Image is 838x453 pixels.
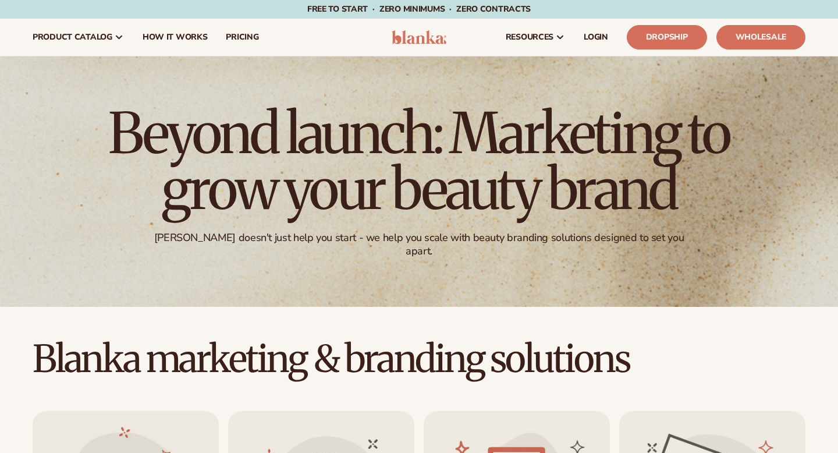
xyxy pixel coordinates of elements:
span: Free to start · ZERO minimums · ZERO contracts [307,3,531,15]
a: resources [496,19,574,56]
a: How It Works [133,19,217,56]
a: Wholesale [716,25,805,49]
div: [PERSON_NAME] doesn't just help you start - we help you scale with beauty branding solutions desi... [146,231,693,259]
span: LOGIN [584,33,608,42]
a: LOGIN [574,19,617,56]
a: Dropship [627,25,707,49]
a: pricing [216,19,268,56]
a: product catalog [23,19,133,56]
span: product catalog [33,33,112,42]
span: resources [506,33,553,42]
h1: Beyond launch: Marketing to grow your beauty brand [99,105,739,217]
span: How It Works [143,33,208,42]
span: pricing [226,33,258,42]
img: logo [392,30,447,44]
